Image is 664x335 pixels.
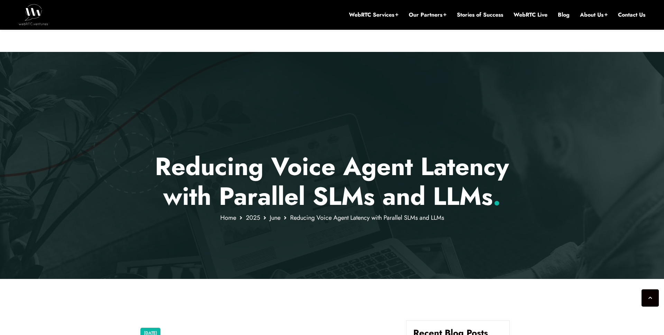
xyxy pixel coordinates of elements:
[290,213,444,222] span: Reducing Voice Agent Latency with Parallel SLMs and LLMs
[220,213,236,222] a: Home
[558,11,570,19] a: Blog
[19,4,48,25] img: WebRTC.ventures
[270,213,280,222] a: June
[457,11,503,19] a: Stories of Success
[618,11,645,19] a: Contact Us
[130,152,535,211] p: Reducing Voice Agent Latency with Parallel SLMs and LLMs
[349,11,398,19] a: WebRTC Services
[514,11,547,19] a: WebRTC Live
[493,178,501,214] span: .
[246,213,260,222] a: 2025
[409,11,446,19] a: Our Partners
[580,11,608,19] a: About Us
